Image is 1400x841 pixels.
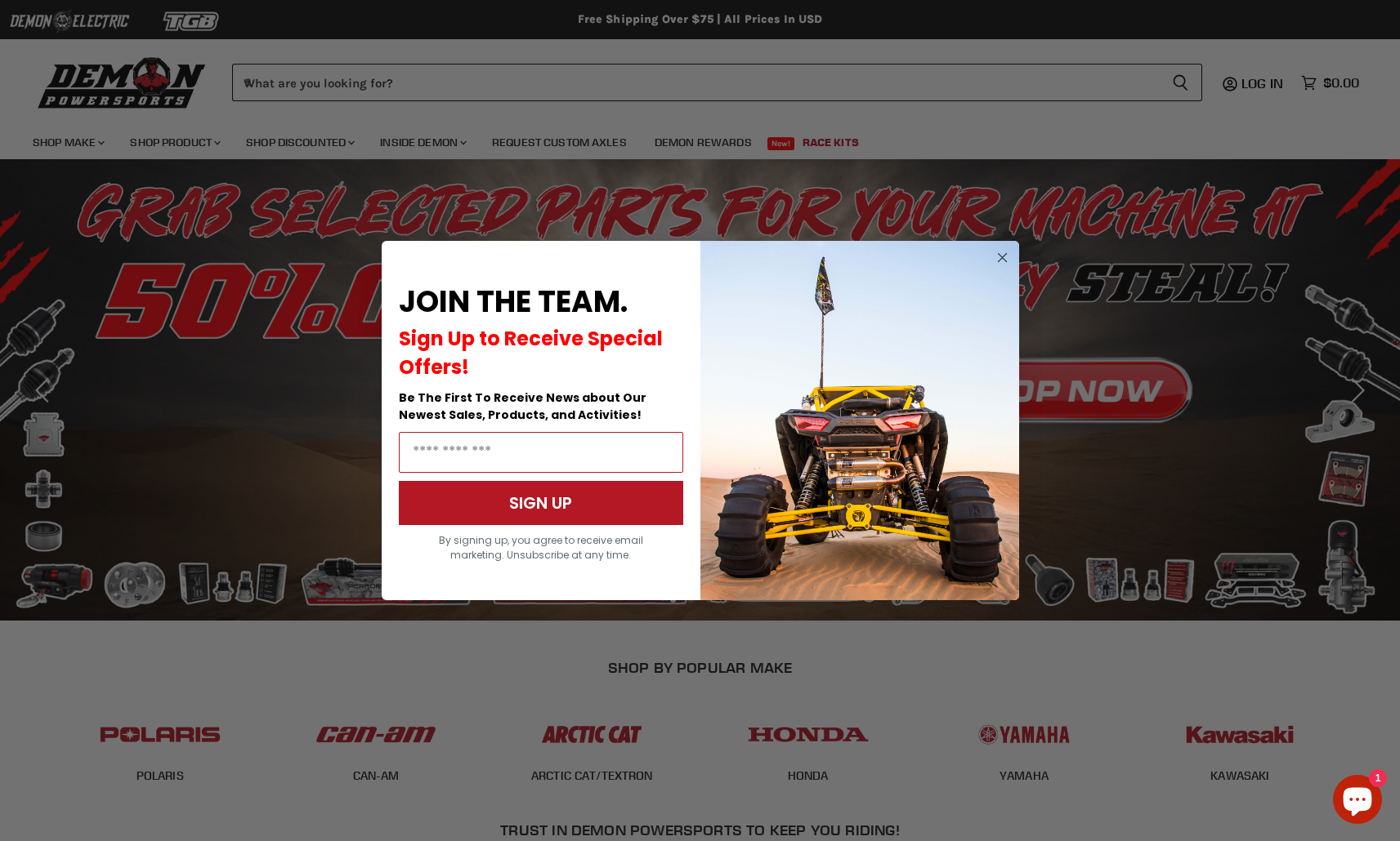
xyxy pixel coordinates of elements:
span: By signing up, you agree to receive email marketing. Unsubscribe at any time. [439,533,643,562]
img: a9095488-b6e7-41ba-879d-588abfab540b.jpeg [700,241,1019,600]
button: Close dialog [992,247,1013,268]
inbox-online-store-chat: Shopify online store chat [1328,775,1387,828]
button: SIGN UP [399,481,683,525]
input: Email Address [399,432,683,473]
span: Be The First To Receive News about Our Newest Sales, Products, and Activities! [399,389,646,423]
span: Sign Up to Receive Special Offers! [399,325,663,380]
span: JOIN THE TEAM. [399,281,628,323]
